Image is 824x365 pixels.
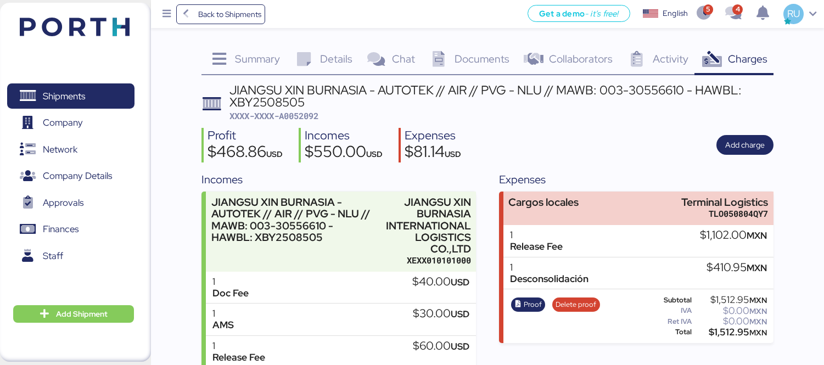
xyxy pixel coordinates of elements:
span: Documents [455,52,509,66]
div: $60.00 [413,340,469,352]
div: JIANGSU XIN BURNASIA - AUTOTEK // AIR // PVG - NLU // MAWB: 003-30556610 - HAWBL: XBY2508505 [229,84,773,109]
div: Terminal Logistics [681,196,768,208]
span: Summary [235,52,280,66]
span: Add charge [725,138,765,151]
div: 1 [212,276,249,288]
div: 1 [212,340,265,352]
div: JIANGSU XIN BURNASIA INTERNATIONAL LOGISTICS CO.,LTD [377,196,471,255]
div: $81.14 [405,144,461,162]
span: Finances [43,221,79,237]
div: $410.95 [707,262,767,274]
span: RU [787,7,800,21]
div: Release Fee [212,352,265,363]
div: Release Fee [510,241,563,252]
div: Subtotal [648,296,692,304]
div: 1 [510,262,588,273]
span: Details [320,52,352,66]
a: Network [7,137,134,162]
span: USD [451,308,469,320]
div: Desconsolidación [510,273,588,285]
div: $550.00 [305,144,383,162]
div: $1,102.00 [700,229,767,242]
div: $468.86 [208,144,283,162]
div: $30.00 [413,308,469,320]
div: XEXX010101000 [377,255,471,266]
span: MXN [749,328,767,338]
div: $1,512.95 [694,328,767,336]
a: Finances [7,217,134,242]
span: Network [43,142,77,158]
div: $0.00 [694,307,767,315]
span: USD [366,149,383,159]
div: TLO050804QY7 [681,208,768,220]
span: Delete proof [556,299,596,311]
span: Collaborators [549,52,613,66]
span: Shipments [43,88,85,104]
div: AMS [212,319,234,331]
div: Profit [208,128,283,144]
span: MXN [749,295,767,305]
div: $0.00 [694,317,767,325]
div: Cargos locales [508,196,579,208]
a: Shipments [7,83,134,109]
div: $40.00 [412,276,469,288]
span: Activity [653,52,688,66]
div: English [663,8,688,19]
div: Incomes [201,171,476,188]
div: IVA [648,307,692,315]
a: Company [7,110,134,136]
span: USD [445,149,461,159]
span: Proof [524,299,542,311]
a: Staff [7,243,134,268]
span: USD [266,149,283,159]
span: Back to Shipments [198,8,261,21]
span: Add Shipment [56,307,108,321]
span: MXN [747,262,767,274]
div: Incomes [305,128,383,144]
span: Company Details [43,168,112,184]
span: Company [43,115,83,131]
span: Charges [728,52,767,66]
span: MXN [749,317,767,327]
button: Proof [511,297,545,312]
span: XXXX-XXXX-A0052092 [229,110,318,121]
div: 1 [212,308,234,319]
button: Delete proof [552,297,600,312]
div: Doc Fee [212,288,249,299]
span: Approvals [43,195,83,211]
div: $1,512.95 [694,296,767,304]
div: Expenses [499,171,773,188]
span: MXN [747,229,767,242]
a: Approvals [7,190,134,215]
div: 1 [510,229,563,241]
span: USD [451,276,469,288]
button: Add Shipment [13,305,134,323]
button: Menu [158,5,176,24]
button: Add charge [716,135,773,155]
span: USD [451,340,469,352]
span: Chat [392,52,415,66]
a: Back to Shipments [176,4,266,24]
span: MXN [749,306,767,316]
span: Staff [43,248,63,264]
div: JIANGSU XIN BURNASIA - AUTOTEK // AIR // PVG - NLU // MAWB: 003-30556610 - HAWBL: XBY2508505 [211,196,372,243]
div: Ret IVA [648,318,692,325]
div: Total [648,328,692,336]
div: Expenses [405,128,461,144]
a: Company Details [7,164,134,189]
